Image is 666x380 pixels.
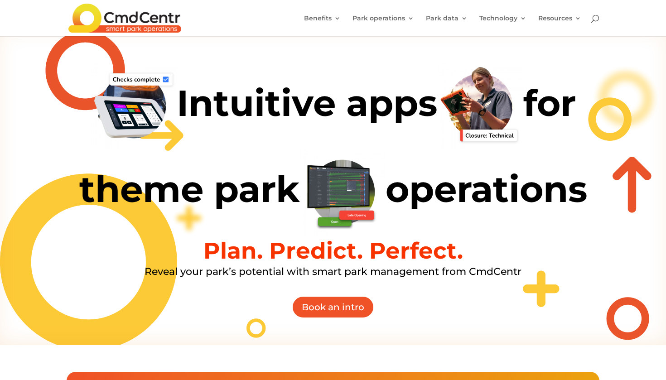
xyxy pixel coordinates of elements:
[292,296,374,318] a: Book an intro
[426,15,468,36] a: Park data
[304,15,341,36] a: Benefits
[67,63,599,240] h1: Intuitive apps for theme park operations
[68,4,181,33] img: CmdCentr
[203,237,463,265] b: Plan. Predict. Perfect.
[352,15,414,36] a: Park operations
[538,15,581,36] a: Resources
[67,267,599,281] h3: Reveal your park’s potential with smart park management from CmdCentr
